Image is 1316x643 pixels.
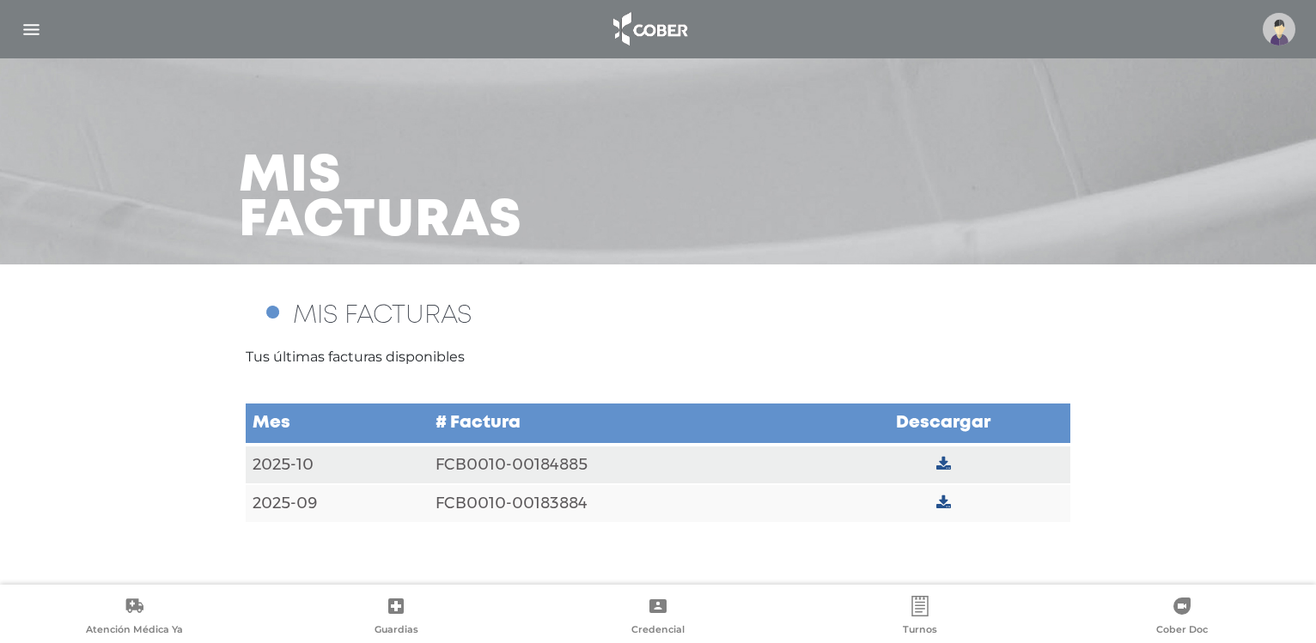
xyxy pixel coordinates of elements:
[239,155,522,244] h3: Mis facturas
[631,623,685,639] span: Credencial
[246,347,1070,367] p: Tus últimas facturas disponibles
[903,623,937,639] span: Turnos
[604,9,694,50] img: logo_cober_home-white.png
[21,19,42,40] img: Cober_menu-lines-white.svg
[246,445,429,484] td: 2025-10
[817,403,1070,445] td: Descargar
[429,484,817,523] td: FCB0010-00183884
[527,596,789,640] a: Credencial
[86,623,183,639] span: Atención Médica Ya
[246,484,429,523] td: 2025-09
[375,623,418,639] span: Guardias
[429,445,817,484] td: FCB0010-00184885
[265,596,527,640] a: Guardias
[3,596,265,640] a: Atención Médica Ya
[1263,13,1295,45] img: profile-placeholder.svg
[1156,623,1208,639] span: Cober Doc
[1051,596,1313,640] a: Cober Doc
[293,304,472,327] span: MIS FACTURAS
[246,403,429,445] td: Mes
[789,596,1051,640] a: Turnos
[429,403,817,445] td: # Factura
